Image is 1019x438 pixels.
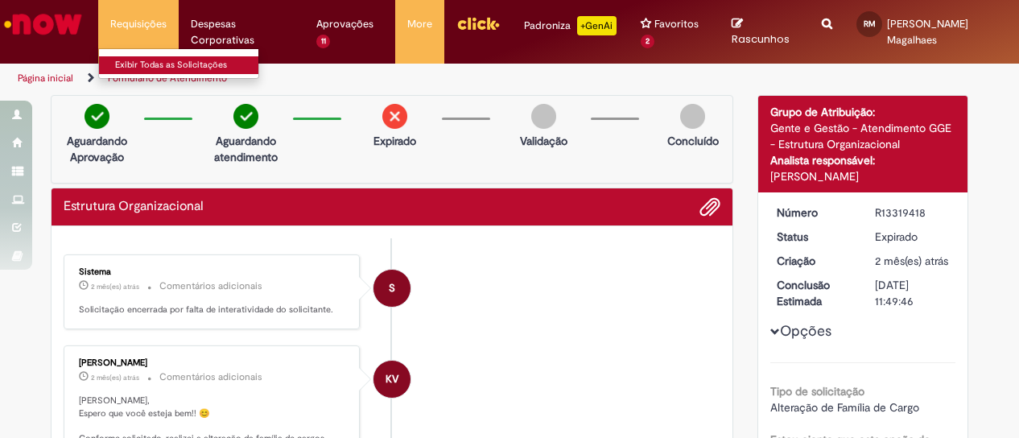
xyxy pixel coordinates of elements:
[667,133,719,149] p: Concluído
[79,358,347,368] div: [PERSON_NAME]
[91,373,139,382] time: 24/07/2025 15:36:03
[99,56,276,74] a: Exibir Todas as Solicitações
[91,282,139,291] span: 2 mês(es) atrás
[382,104,407,129] img: remove.png
[12,64,667,93] ul: Trilhas de página
[765,253,864,269] dt: Criação
[159,279,262,293] small: Comentários adicionais
[85,104,109,129] img: check-circle-green.png
[770,120,956,152] div: Gente e Gestão - Atendimento GGE - Estrutura Organizacional
[875,229,950,245] div: Expirado
[2,8,85,40] img: ServiceNow
[887,17,968,47] span: [PERSON_NAME] Magalhaes
[58,133,136,165] p: Aguardando Aprovação
[316,16,373,32] span: Aprovações
[875,254,948,268] span: 2 mês(es) atrás
[191,16,292,48] span: Despesas Corporativas
[91,282,139,291] time: 01/08/2025 13:36:02
[316,35,331,48] span: 11
[654,16,699,32] span: Favoritos
[389,269,395,308] span: S
[770,168,956,184] div: [PERSON_NAME]
[79,267,347,277] div: Sistema
[18,72,73,85] a: Página inicial
[875,254,948,268] time: 24/07/2025 09:49:42
[207,133,285,165] p: Aguardando atendimento
[770,400,919,415] span: Alteração de Família de Cargo
[524,16,617,35] div: Padroniza
[770,152,956,168] div: Analista responsável:
[110,16,167,32] span: Requisições
[98,48,259,79] ul: Requisições
[875,253,950,269] div: 24/07/2025 09:49:42
[732,31,790,47] span: Rascunhos
[641,35,654,48] span: 2
[91,373,139,382] span: 2 mês(es) atrás
[520,133,567,149] p: Validação
[875,277,950,309] div: [DATE] 11:49:46
[531,104,556,129] img: img-circle-grey.png
[79,304,347,316] p: Solicitação encerrada por falta de interatividade do solicitante.
[699,196,720,217] button: Adicionar anexos
[680,104,705,129] img: img-circle-grey.png
[770,104,956,120] div: Grupo de Atribuição:
[875,205,950,221] div: R13319418
[765,277,864,309] dt: Conclusão Estimada
[864,19,876,29] span: RM
[456,11,500,35] img: click_logo_yellow_360x200.png
[765,229,864,245] dt: Status
[373,133,416,149] p: Expirado
[64,200,204,214] h2: Estrutura Organizacional Histórico de tíquete
[765,205,864,221] dt: Número
[577,16,617,35] p: +GenAi
[386,360,398,399] span: KV
[233,104,258,129] img: check-circle-green.png
[373,361,410,398] div: Karine Vieira
[407,16,432,32] span: More
[373,270,410,307] div: System
[159,370,262,384] small: Comentários adicionais
[770,384,864,399] b: Tipo de solicitação
[732,17,798,47] a: Rascunhos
